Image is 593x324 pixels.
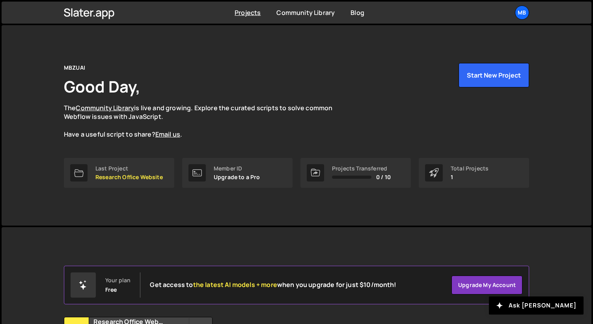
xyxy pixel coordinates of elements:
[64,158,174,188] a: Last Project Research Office Website
[332,165,391,172] div: Projects Transferred
[155,130,180,139] a: Email us
[351,8,364,17] a: Blog
[482,265,511,271] label: View Mode
[105,287,117,293] div: Free
[64,76,140,97] h1: Good Day,
[235,8,261,17] a: Projects
[376,174,391,180] span: 0 / 10
[95,174,163,180] p: Research Office Website
[64,63,85,72] div: MBZUAI
[459,63,529,87] button: Start New Project
[515,6,529,20] a: MB
[214,174,260,180] p: Upgrade to a Pro
[451,276,522,294] a: Upgrade my account
[105,277,131,283] div: Your plan
[193,280,277,289] span: the latest AI models + more
[358,265,388,271] label: Created By
[489,296,584,315] button: Ask [PERSON_NAME]
[451,165,489,172] div: Total Projects
[214,165,260,172] div: Member ID
[276,8,335,17] a: Community Library
[95,165,163,172] div: Last Project
[451,174,489,180] p: 1
[150,281,396,289] h2: Get access to when you upgrade for just $10/month!
[76,104,134,112] a: Community Library
[64,265,117,271] label: Search for a project
[64,104,348,139] p: The is live and growing. Explore the curated scripts to solve common Webflow issues with JavaScri...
